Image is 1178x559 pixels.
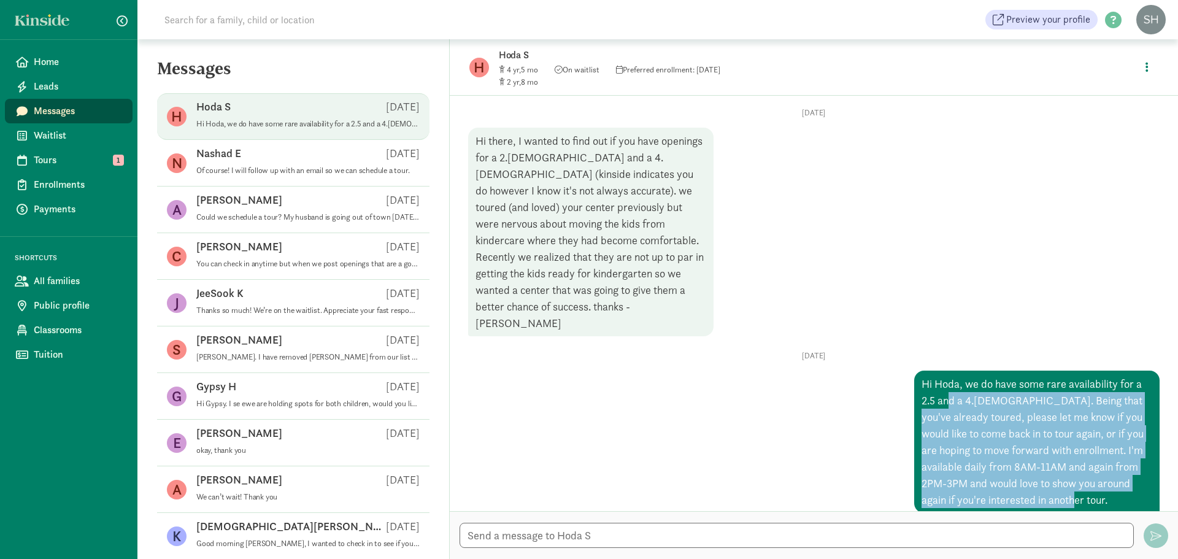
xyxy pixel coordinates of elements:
[167,340,187,360] figure: S
[167,433,187,453] figure: E
[616,64,720,75] span: Preferred enrollment: [DATE]
[167,526,187,546] figure: K
[196,399,420,409] p: Hi Gypsy. I se ewe are holding spots for both children, would you like to move forward? Or we can...
[196,146,241,161] p: Nashad E
[468,128,714,336] div: Hi there, I wanted to find out if you have openings for a 2.[DEMOGRAPHIC_DATA] and a 4.[DEMOGRAPH...
[1006,12,1090,27] span: Preview your profile
[196,259,420,269] p: You can check in anytime but when we post openings that are a good fit you will receive an emaile...
[113,155,124,166] span: 1
[386,379,420,394] p: [DATE]
[167,107,187,126] figure: H
[507,77,521,87] span: 2
[34,55,123,69] span: Home
[5,148,133,172] a: Tours 1
[386,193,420,207] p: [DATE]
[34,347,123,362] span: Tuition
[468,108,1160,118] p: [DATE]
[196,166,420,175] p: Of course! I will follow up with an email so we can schedule a tour.
[34,274,123,288] span: All families
[5,50,133,74] a: Home
[196,492,420,502] p: We can’t wait! Thank you
[196,426,282,441] p: [PERSON_NAME]
[34,104,123,118] span: Messages
[167,387,187,406] figure: G
[196,539,420,549] p: Good morning [PERSON_NAME], I wanted to check in to see if you were hoping to enroll Ford? Or if ...
[34,177,123,192] span: Enrollments
[196,193,282,207] p: [PERSON_NAME]
[5,74,133,99] a: Leads
[167,480,187,499] figure: A
[386,333,420,347] p: [DATE]
[521,77,538,87] span: 8
[5,197,133,222] a: Payments
[196,472,282,487] p: [PERSON_NAME]
[34,128,123,143] span: Waitlist
[5,269,133,293] a: All families
[386,239,420,254] p: [DATE]
[469,58,489,77] figure: H
[914,371,1160,513] div: Hi Hoda, we do have some rare availability for a 2.5 and a 4.[DEMOGRAPHIC_DATA]. Being that you'v...
[499,47,885,64] p: Hoda S
[386,286,420,301] p: [DATE]
[196,99,231,114] p: Hoda S
[196,239,282,254] p: [PERSON_NAME]
[167,247,187,266] figure: C
[196,119,420,129] p: Hi Hoda, we do have some rare availability for a 2.5 and a 4.[DEMOGRAPHIC_DATA]. Being that you'v...
[34,202,123,217] span: Payments
[167,153,187,173] figure: N
[5,318,133,342] a: Classrooms
[196,306,420,315] p: Thanks so much! We’re on the waitlist. Appreciate your fast response!
[521,64,538,75] span: 5
[985,10,1098,29] a: Preview your profile
[34,298,123,313] span: Public profile
[386,472,420,487] p: [DATE]
[34,323,123,337] span: Classrooms
[167,293,187,313] figure: J
[196,519,386,534] p: [DEMOGRAPHIC_DATA][PERSON_NAME]
[34,153,123,168] span: Tours
[5,342,133,367] a: Tuition
[5,99,133,123] a: Messages
[5,293,133,318] a: Public profile
[386,426,420,441] p: [DATE]
[386,99,420,114] p: [DATE]
[196,286,244,301] p: JeeSook K
[468,351,1160,361] p: [DATE]
[196,352,420,362] p: [PERSON_NAME]. I have removed [PERSON_NAME] from our list but should you want to remain please le...
[5,123,133,148] a: Waitlist
[157,7,501,32] input: Search for a family, child or location
[386,146,420,161] p: [DATE]
[167,200,187,220] figure: A
[137,59,449,88] h5: Messages
[5,172,133,197] a: Enrollments
[196,445,420,455] p: okay, thank you
[386,519,420,534] p: [DATE]
[196,212,420,222] p: Could we schedule a tour? My husband is going out of town [DATE], so we wouldn't be able to until...
[196,333,282,347] p: [PERSON_NAME]
[34,79,123,94] span: Leads
[555,64,599,75] span: On waitlist
[1117,500,1178,559] iframe: Chat Widget
[196,379,236,394] p: Gypsy H
[507,64,521,75] span: 4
